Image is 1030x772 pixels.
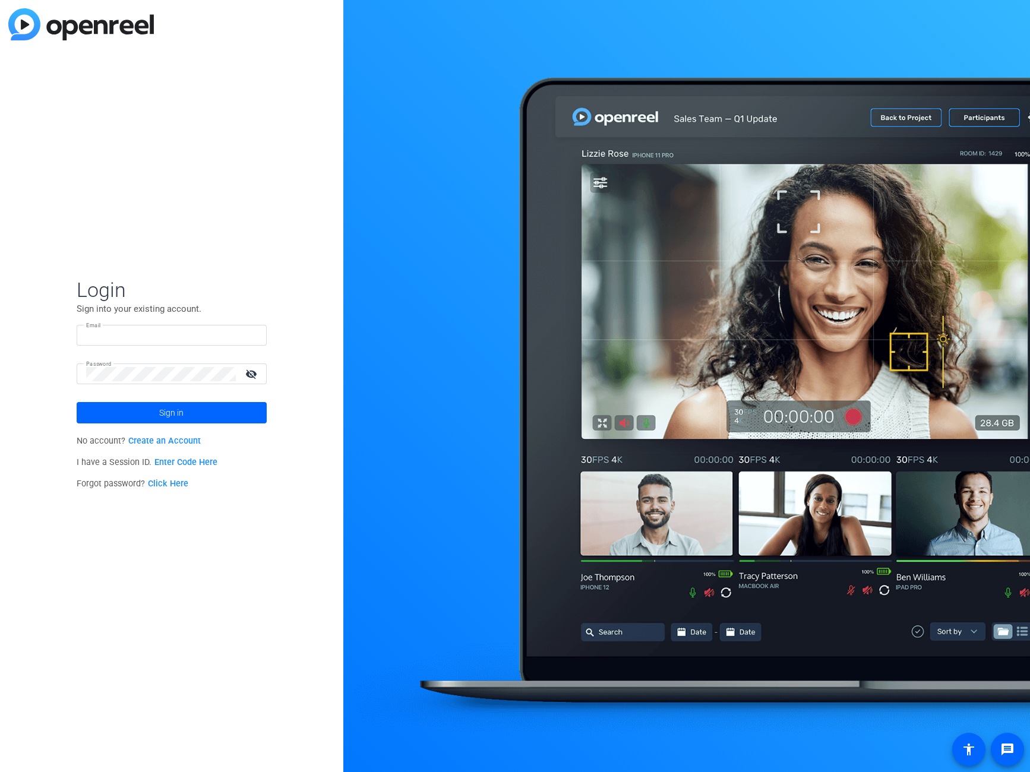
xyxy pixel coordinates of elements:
[154,457,217,467] a: Enter Code Here
[77,277,267,302] span: Login
[77,402,267,423] button: Sign in
[962,742,976,757] mat-icon: accessibility
[77,479,188,489] span: Forgot password?
[77,457,217,467] span: I have a Session ID.
[77,302,267,315] p: Sign into your existing account.
[1000,742,1015,757] mat-icon: message
[159,398,184,428] span: Sign in
[77,436,201,446] span: No account?
[8,8,154,40] img: blue-gradient.svg
[128,436,201,446] a: Create an Account
[86,360,112,367] mat-label: Password
[238,365,267,382] mat-icon: visibility_off
[148,479,188,489] a: Click Here
[86,328,257,343] input: Enter Email Address
[86,322,101,328] mat-label: Email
